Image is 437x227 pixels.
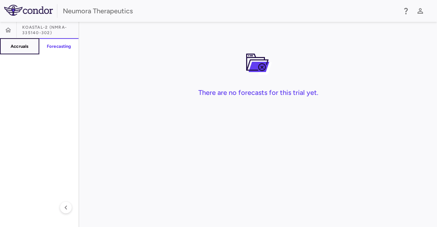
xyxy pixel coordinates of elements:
h4: There are no forecasts for this trial yet. [198,87,318,98]
span: KOASTAL-2 (NMRA-335140-302) [22,25,79,36]
h6: Accruals [11,43,28,49]
img: logo-full-SnFGN8VE.png [4,5,53,16]
div: Neumora Therapeutics [63,6,397,16]
h6: Forecasting [47,43,71,49]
